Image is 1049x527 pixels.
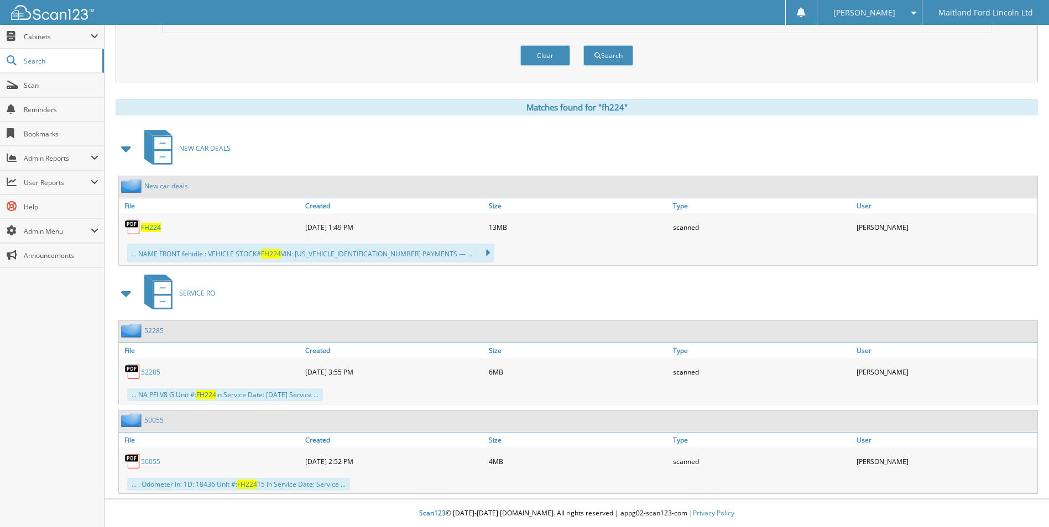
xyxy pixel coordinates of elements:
[24,105,98,114] span: Reminders
[302,433,486,447] a: Created
[144,326,164,335] a: 52285
[138,127,231,170] a: NEW CAR DEALS
[116,99,1038,115] div: Matches found for "fh224"
[121,413,144,427] img: folder2.png
[486,433,670,447] a: Size
[302,361,486,383] div: [DATE] 3:55 PM
[854,450,1037,472] div: [PERSON_NAME]
[302,216,486,238] div: [DATE] 1:49 PM
[24,32,91,41] span: Cabinets
[144,181,188,191] a: New car deals
[179,144,231,153] span: NEW CAR DEALS
[24,56,97,66] span: Search
[141,367,160,377] a: 52285
[124,219,141,235] img: PDF.png
[24,129,98,139] span: Bookmarks
[302,343,486,358] a: Created
[121,179,144,193] img: folder2.png
[24,251,98,260] span: Announcements
[670,343,854,358] a: Type
[693,508,734,518] a: Privacy Policy
[119,198,302,213] a: File
[854,433,1037,447] a: User
[583,45,633,66] button: Search
[127,244,494,262] div: ... NAME FRONT fehidle : VEHICLE STOCK# VIN: [US_VEHICLE_IDENTIFICATION_NUMBER] PAYMENTS — ...
[237,479,257,489] span: FH224
[124,453,141,470] img: PDF.png
[138,271,215,315] a: SERVICE RO
[486,450,670,472] div: 4MB
[854,343,1037,358] a: User
[119,433,302,447] a: File
[833,9,895,16] span: [PERSON_NAME]
[24,202,98,212] span: Help
[119,343,302,358] a: File
[127,478,350,491] div: ... : Odometer In: 1D: 18436 Unit #: 15 In Service Date: Service ...
[854,216,1037,238] div: [PERSON_NAME]
[670,198,854,213] a: Type
[24,154,91,163] span: Admin Reports
[670,216,854,238] div: scanned
[994,474,1049,527] iframe: Chat Widget
[486,361,670,383] div: 6MB
[854,361,1037,383] div: [PERSON_NAME]
[105,500,1049,527] div: © [DATE]-[DATE] [DOMAIN_NAME]. All rights reserved | appg02-scan123-com |
[144,415,164,425] a: 50055
[141,223,161,232] a: FH224
[127,388,323,401] div: ... NA PFI V8 G Unit #: in Service Date: [DATE] Service ...
[121,324,144,338] img: folder2.png
[486,343,670,358] a: Size
[261,249,281,259] span: FH224
[24,226,91,236] span: Admin Menu
[670,361,854,383] div: scanned
[179,288,215,298] span: SERVICE RO
[486,216,670,238] div: 13MB
[196,390,216,399] span: FH224
[24,178,91,187] span: User Reports
[670,433,854,447] a: Type
[24,81,98,90] span: Scan
[854,198,1037,213] a: User
[141,457,160,466] a: 50055
[302,450,486,472] div: [DATE] 2:52 PM
[486,198,670,213] a: Size
[11,5,94,20] img: scan123-logo-white.svg
[302,198,486,213] a: Created
[124,363,141,380] img: PDF.png
[670,450,854,472] div: scanned
[419,508,446,518] span: Scan123
[938,9,1033,16] span: Maitland Ford Lincoln Ltd
[520,45,570,66] button: Clear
